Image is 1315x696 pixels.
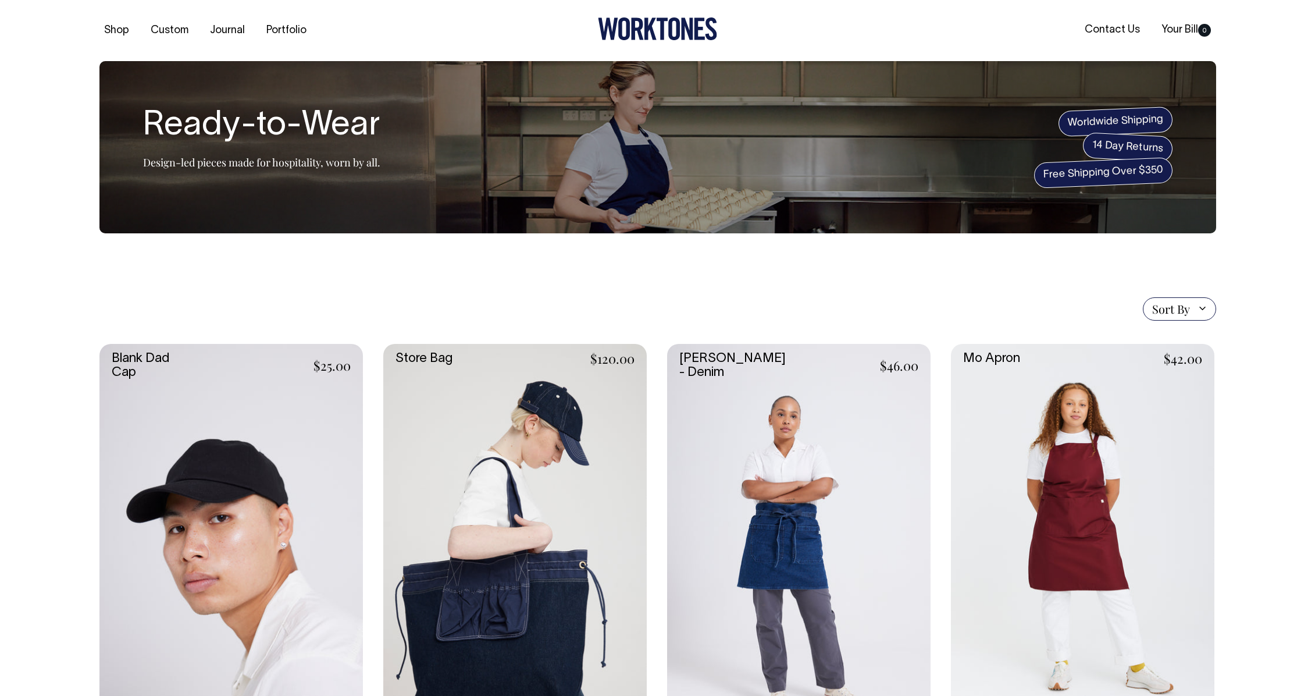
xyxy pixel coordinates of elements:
[146,21,193,40] a: Custom
[262,21,311,40] a: Portfolio
[205,21,250,40] a: Journal
[1034,157,1173,189] span: Free Shipping Over $350
[143,108,380,145] h1: Ready-to-Wear
[1152,302,1190,316] span: Sort By
[1157,20,1216,40] a: Your Bill0
[1080,20,1145,40] a: Contact Us
[1058,106,1173,137] span: Worldwide Shipping
[1082,132,1173,162] span: 14 Day Returns
[1198,24,1211,37] span: 0
[143,155,380,169] p: Design-led pieces made for hospitality, worn by all.
[99,21,134,40] a: Shop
